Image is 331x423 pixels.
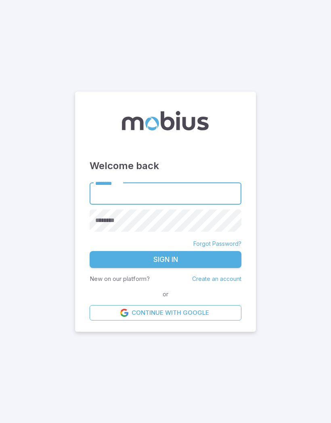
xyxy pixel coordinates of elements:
a: Forgot Password? [193,240,241,248]
a: Continue with Google [90,305,241,320]
p: New on our platform? [90,274,150,283]
h3: Welcome back [90,159,241,173]
button: Sign In [90,251,241,268]
a: Create an account [192,275,241,282]
span: or [161,290,170,299]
